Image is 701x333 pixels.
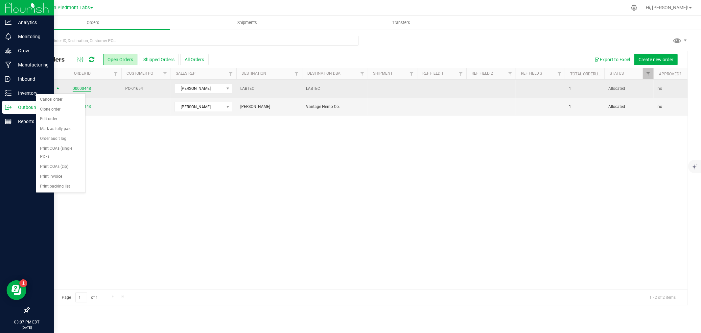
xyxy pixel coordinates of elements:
[505,68,516,79] a: Filter
[103,54,137,65] button: Open Orders
[646,5,689,10] span: Hi, [PERSON_NAME]!
[176,71,196,76] a: Sales Rep
[291,68,302,79] a: Filter
[570,72,606,76] a: Total Orderlines
[658,86,662,92] span: no
[12,47,51,55] p: Grow
[12,117,51,125] p: Reports
[608,86,650,92] span: Allocated
[180,54,209,65] button: All Orders
[630,5,638,11] div: Manage settings
[242,71,266,76] a: Destination
[125,86,167,92] span: PO-01654
[240,104,298,110] span: [PERSON_NAME]
[644,293,681,302] span: 1 - 2 of 2 items
[175,84,224,93] span: [PERSON_NAME]
[5,90,12,96] inline-svg: Inventory
[225,68,236,79] a: Filter
[5,33,12,40] inline-svg: Monitoring
[590,54,634,65] button: Export to Excel
[554,68,565,79] a: Filter
[74,71,91,76] a: Order ID
[406,68,417,79] a: Filter
[306,86,364,92] span: LABTEC
[383,20,419,26] span: Transfers
[127,71,153,76] a: Customer PO
[5,76,12,82] inline-svg: Inbound
[659,72,681,76] a: Approved?
[12,89,51,97] p: Inventory
[54,84,62,93] span: select
[36,144,85,162] li: Print COAs (single PDF)
[472,71,493,76] a: Ref Field 2
[5,19,12,26] inline-svg: Analytics
[160,68,171,79] a: Filter
[639,57,673,62] span: Create new order
[110,68,121,79] a: Filter
[610,71,624,76] a: Status
[324,16,478,30] a: Transfers
[608,104,650,110] span: Allocated
[373,71,393,76] a: Shipment
[12,61,51,69] p: Manufacturing
[36,172,85,182] li: Print invoice
[170,16,324,30] a: Shipments
[7,280,26,300] iframe: Resource center
[5,118,12,125] inline-svg: Reports
[12,103,51,111] p: Outbound
[56,293,104,303] span: Page of 1
[139,54,179,65] button: Shipped Orders
[73,86,91,92] a: 00000448
[36,105,85,115] li: Clone order
[521,71,542,76] a: Ref Field 3
[240,86,298,92] span: LABTEC
[228,20,266,26] span: Shipments
[12,33,51,40] p: Monitoring
[41,5,90,11] span: Golden Piedmont Labs
[3,325,51,330] p: [DATE]
[456,68,466,79] a: Filter
[19,279,27,287] iframe: Resource center unread badge
[36,114,85,124] li: Edit order
[422,71,444,76] a: Ref Field 1
[36,95,85,105] li: Cancel order
[307,71,340,76] a: Destination DBA
[29,36,359,46] input: Search Order ID, Destination, Customer PO...
[357,68,368,79] a: Filter
[12,18,51,26] p: Analytics
[36,182,85,192] li: Print packing list
[643,68,654,79] a: Filter
[175,102,224,112] span: [PERSON_NAME]
[75,293,87,303] input: 1
[569,104,571,110] span: 1
[634,54,678,65] button: Create new order
[16,16,170,30] a: Orders
[5,104,12,111] inline-svg: Outbound
[36,124,85,134] li: Mark as fully paid
[3,319,51,325] p: 03:07 PM EDT
[306,104,364,110] span: Vantage Hemp Co.
[5,47,12,54] inline-svg: Grow
[36,134,85,144] li: Order audit log
[658,104,662,110] span: no
[569,86,571,92] span: 1
[5,62,12,68] inline-svg: Manufacturing
[36,162,85,172] li: Print COAs (zip)
[78,20,108,26] span: Orders
[12,75,51,83] p: Inbound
